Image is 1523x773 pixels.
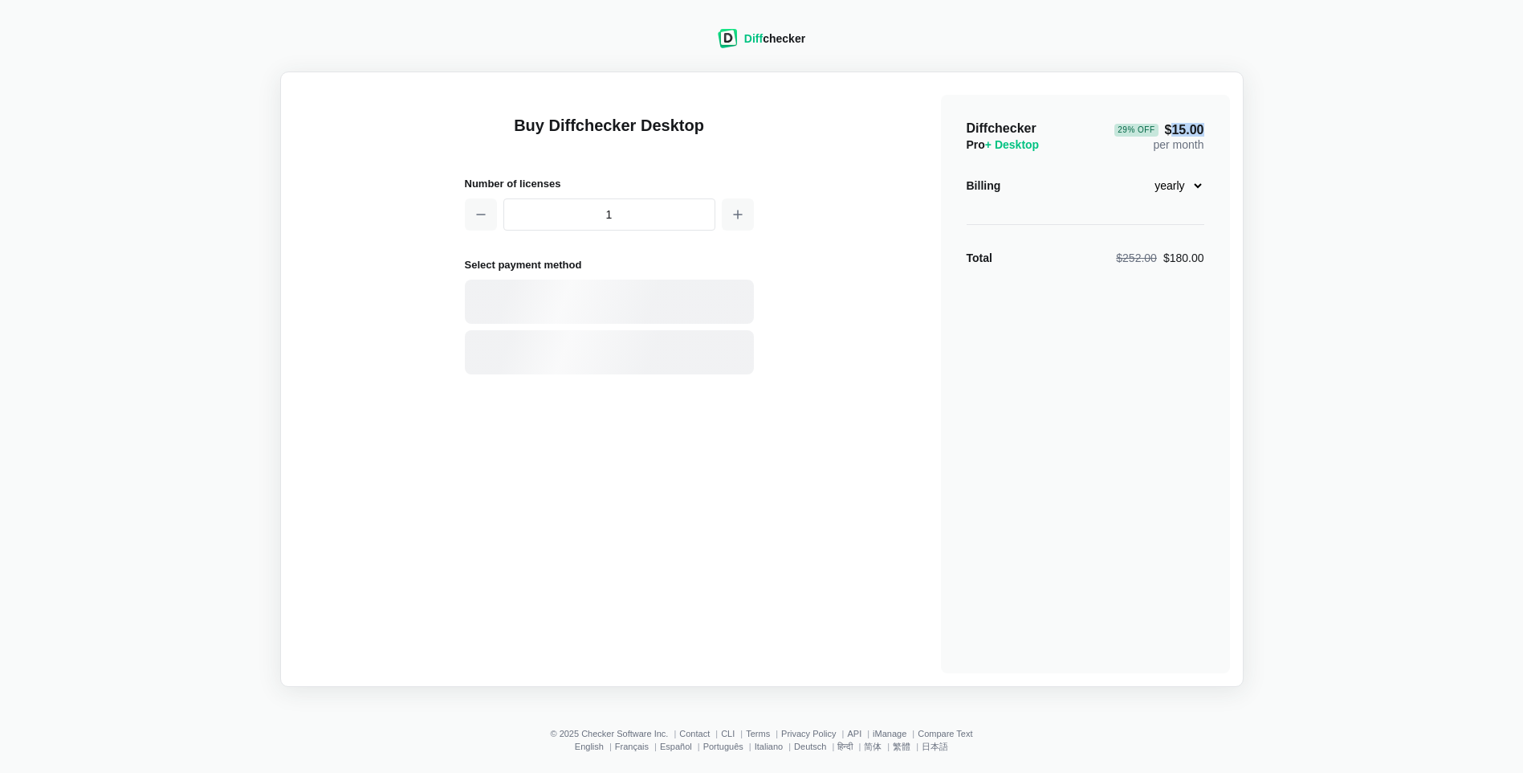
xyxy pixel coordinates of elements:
[847,729,861,738] a: API
[864,742,882,751] a: 简体
[794,742,826,751] a: Deutsch
[744,31,805,47] div: checker
[755,742,783,751] a: Italiano
[503,198,715,231] input: 1
[465,256,754,273] h2: Select payment method
[465,175,754,192] h2: Number of licenses
[746,729,770,738] a: Terms
[967,121,1036,135] span: Diffchecker
[1116,250,1203,266] div: $180.00
[718,29,738,48] img: Diffchecker logo
[615,742,649,751] a: Français
[660,742,692,751] a: Español
[679,729,710,738] a: Contact
[893,742,910,751] a: 繁體
[967,252,992,264] strong: Total
[922,742,948,751] a: 日本語
[721,729,735,738] a: CLI
[744,32,763,45] span: Diff
[985,138,1039,151] span: + Desktop
[837,742,853,751] a: हिन्दी
[781,729,836,738] a: Privacy Policy
[1114,121,1203,153] div: per month
[1116,252,1157,264] span: $252.00
[465,114,754,156] h1: Buy Diffchecker Desktop
[550,729,679,738] li: © 2025 Checker Software Inc.
[575,742,604,751] a: English
[918,729,972,738] a: Compare Text
[967,138,1040,151] span: Pro
[1114,124,1158,137] div: 29 % Off
[718,38,805,51] a: Diffchecker logoDiffchecker
[873,729,906,738] a: iManage
[967,178,1001,194] div: Billing
[703,742,743,751] a: Português
[1114,124,1203,137] span: $15.00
